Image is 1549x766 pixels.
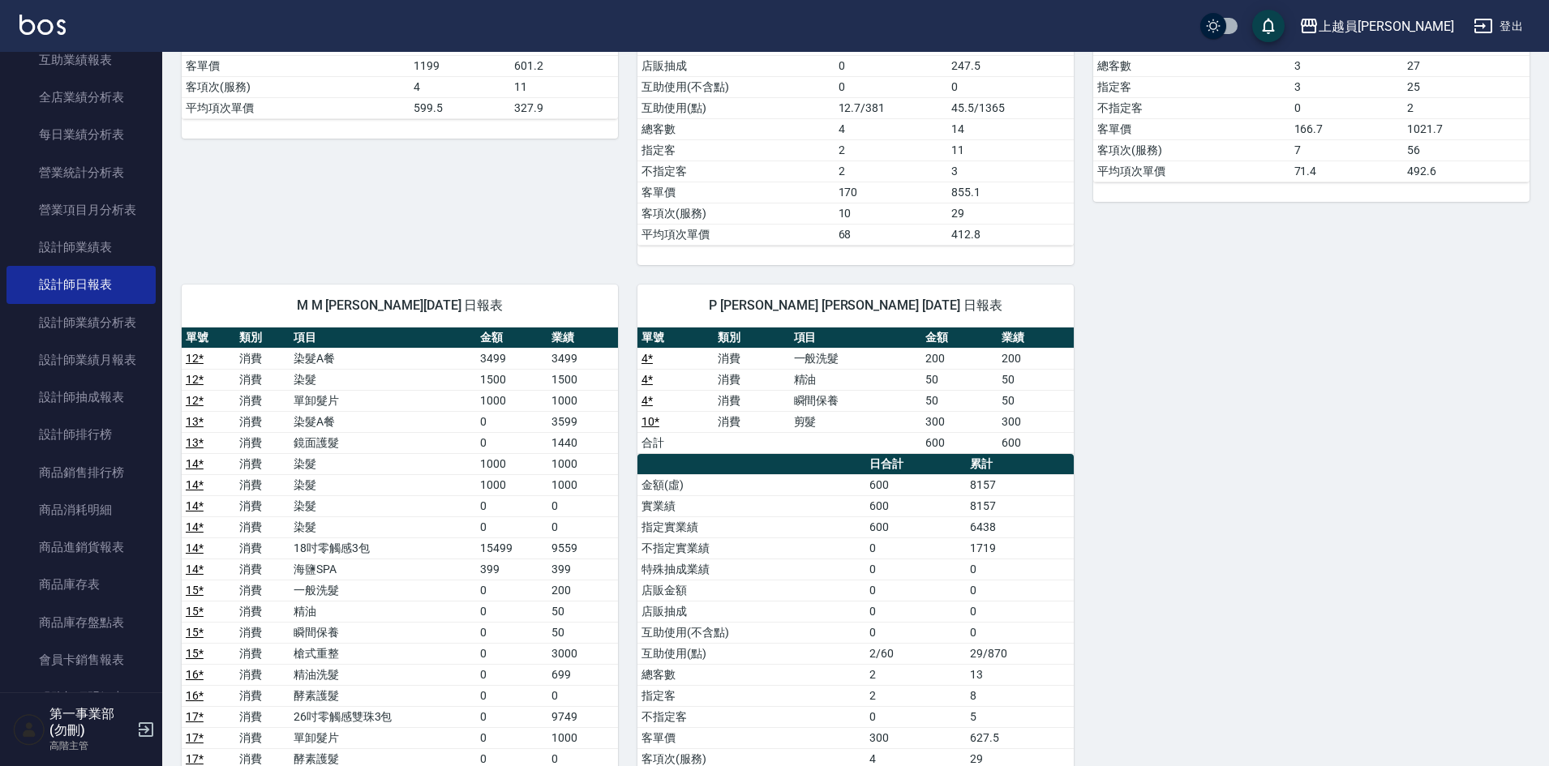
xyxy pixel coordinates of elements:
[290,495,477,516] td: 染髮
[235,727,289,748] td: 消費
[865,495,966,516] td: 600
[410,55,510,76] td: 1199
[547,390,618,411] td: 1000
[947,160,1074,182] td: 3
[790,348,922,369] td: 一般洗髮
[966,664,1074,685] td: 13
[49,706,132,738] h5: 第一事業部 (勿刪)
[547,474,618,495] td: 1000
[6,79,156,116] a: 全店業績分析表
[6,41,156,79] a: 互助業績報表
[637,474,865,495] td: 金額(虛)
[547,622,618,643] td: 50
[998,390,1074,411] td: 50
[547,516,618,537] td: 0
[6,341,156,379] a: 設計師業績月報表
[637,97,835,118] td: 互助使用(點)
[637,224,835,245] td: 平均項次單價
[966,495,1074,516] td: 8157
[1403,160,1530,182] td: 492.6
[6,566,156,603] a: 商品庫存表
[966,685,1074,706] td: 8
[547,453,618,474] td: 1000
[637,516,865,537] td: 指定實業績
[865,580,966,601] td: 0
[998,348,1074,369] td: 200
[947,55,1074,76] td: 247.5
[835,97,948,118] td: 12.7/381
[6,304,156,341] a: 設計師業績分析表
[290,432,477,453] td: 鏡面護髮
[865,664,966,685] td: 2
[921,327,998,349] th: 金額
[835,160,948,182] td: 2
[835,139,948,160] td: 2
[182,97,410,118] td: 平均項次單價
[235,348,289,369] td: 消費
[790,369,922,390] td: 精油
[865,685,966,706] td: 2
[476,601,547,622] td: 0
[1093,97,1290,118] td: 不指定客
[290,348,477,369] td: 染髮A餐
[921,348,998,369] td: 200
[547,727,618,748] td: 1000
[547,601,618,622] td: 50
[235,664,289,685] td: 消費
[547,411,618,432] td: 3599
[476,516,547,537] td: 0
[547,432,618,453] td: 1440
[865,601,966,622] td: 0
[290,390,477,411] td: 單卸髮片
[637,327,714,349] th: 單號
[714,369,790,390] td: 消費
[947,76,1074,97] td: 0
[865,454,966,475] th: 日合計
[476,369,547,390] td: 1500
[6,454,156,491] a: 商品銷售排行榜
[1403,97,1530,118] td: 2
[6,379,156,416] a: 設計師抽成報表
[476,580,547,601] td: 0
[547,327,618,349] th: 業績
[865,558,966,580] td: 0
[6,191,156,229] a: 營業項目月分析表
[947,182,1074,203] td: 855.1
[921,390,998,411] td: 50
[290,580,477,601] td: 一般洗髮
[947,97,1074,118] td: 45.5/1365
[476,685,547,706] td: 0
[290,474,477,495] td: 染髮
[966,622,1074,643] td: 0
[410,76,510,97] td: 4
[6,604,156,641] a: 商品庫存盤點表
[201,297,599,314] span: M M [PERSON_NAME][DATE] 日報表
[835,224,948,245] td: 68
[290,622,477,643] td: 瞬間保養
[637,706,865,727] td: 不指定客
[6,678,156,716] a: 服務扣項明細表
[865,516,966,537] td: 600
[290,516,477,537] td: 染髮
[1290,97,1404,118] td: 0
[998,432,1074,453] td: 600
[235,580,289,601] td: 消費
[637,622,865,643] td: 互助使用(不含點)
[637,432,714,453] td: 合計
[637,495,865,516] td: 實業績
[476,411,547,432] td: 0
[49,738,132,753] p: 高階主管
[657,297,1054,314] span: P [PERSON_NAME] [PERSON_NAME] [DATE] 日報表
[6,116,156,153] a: 每日業績分析表
[235,706,289,727] td: 消費
[235,516,289,537] td: 消費
[476,474,547,495] td: 1000
[6,229,156,266] a: 設計師業績表
[235,432,289,453] td: 消費
[1467,11,1530,41] button: 登出
[966,516,1074,537] td: 6438
[1252,10,1285,42] button: save
[947,118,1074,139] td: 14
[547,643,618,664] td: 3000
[637,118,835,139] td: 總客數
